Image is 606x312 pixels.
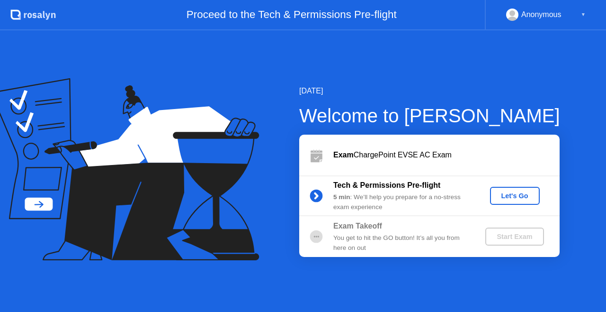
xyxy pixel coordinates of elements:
button: Start Exam [485,228,544,246]
b: Tech & Permissions Pre-flight [333,181,440,189]
b: 5 min [333,193,350,201]
div: ▼ [581,9,586,21]
button: Let's Go [490,187,540,205]
div: You get to hit the GO button! It’s all you from here on out [333,233,470,253]
b: Exam [333,151,354,159]
div: Start Exam [489,233,540,240]
div: Let's Go [494,192,536,200]
div: Welcome to [PERSON_NAME] [299,101,560,130]
div: Anonymous [521,9,561,21]
div: : We’ll help you prepare for a no-stress exam experience [333,193,470,212]
div: [DATE] [299,85,560,97]
div: ChargePoint EVSE AC Exam [333,149,560,161]
b: Exam Takeoff [333,222,382,230]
